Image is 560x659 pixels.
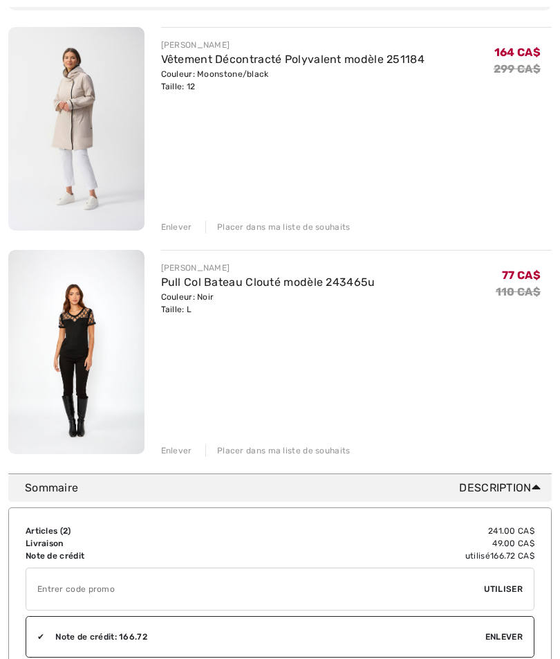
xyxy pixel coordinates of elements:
[44,631,485,643] div: Note de crédit: 166.72
[26,631,44,643] div: ✔
[205,221,351,233] div: Placer dans ma liste de souhaits
[485,631,523,643] span: Enlever
[161,53,425,66] a: Vêtement Décontracté Polyvalent modèle 251184
[161,68,425,93] div: Couleur: Moonstone/black Taille: 12
[8,250,144,454] img: Pull Col Bateau Clouté modèle 243465u
[459,480,546,496] span: Description
[223,537,534,550] td: 49.00 CA$
[161,221,192,233] div: Enlever
[8,27,144,231] img: Vêtement Décontracté Polyvalent modèle 251184
[496,285,541,298] s: 110 CA$
[161,262,375,274] div: [PERSON_NAME]
[502,269,541,282] span: 77 CA$
[484,583,523,595] span: Utiliser
[490,551,534,561] span: 166.72 CA$
[223,550,534,562] td: utilisé
[223,525,534,537] td: 241.00 CA$
[25,480,546,496] div: Sommaire
[26,525,223,537] td: Articles ( )
[494,62,541,75] s: 299 CA$
[205,444,351,457] div: Placer dans ma liste de souhaits
[26,550,223,562] td: Note de crédit
[26,537,223,550] td: Livraison
[161,276,375,289] a: Pull Col Bateau Clouté modèle 243465u
[26,568,484,610] input: Code promo
[161,291,375,316] div: Couleur: Noir Taille: L
[494,46,541,59] span: 164 CA$
[161,39,425,51] div: [PERSON_NAME]
[63,526,68,536] span: 2
[161,444,192,457] div: Enlever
